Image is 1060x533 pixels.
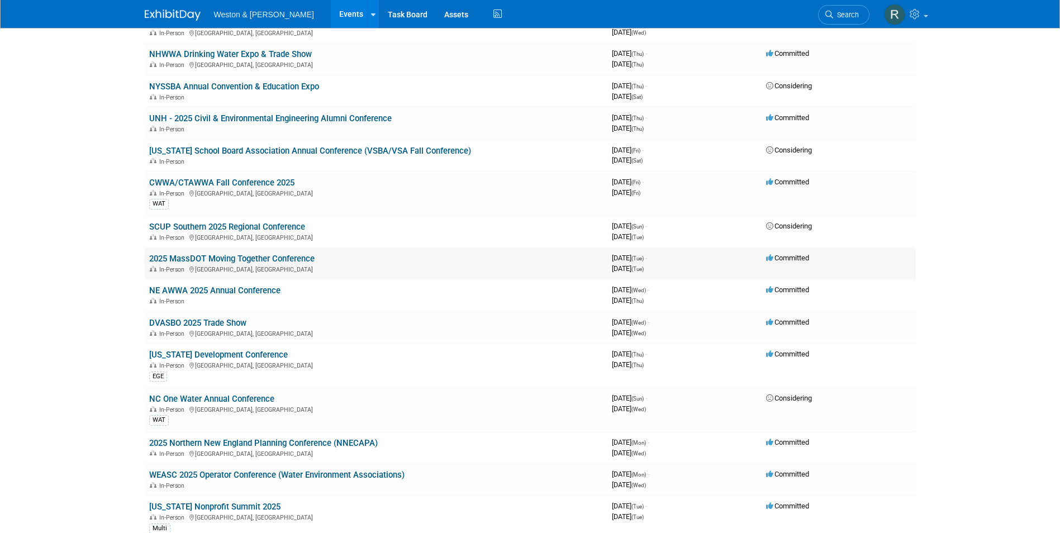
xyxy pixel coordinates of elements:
img: ExhibitDay [145,9,201,21]
a: NHWWA Drinking Water Expo & Trade Show [149,49,312,59]
span: - [642,146,644,154]
div: [GEOGRAPHIC_DATA], [GEOGRAPHIC_DATA] [149,264,603,273]
img: In-Person Event [150,61,156,67]
span: [DATE] [612,470,649,478]
span: [DATE] [612,146,644,154]
span: - [645,502,647,510]
span: In-Person [159,298,188,305]
div: [GEOGRAPHIC_DATA], [GEOGRAPHIC_DATA] [149,60,603,69]
span: Committed [766,254,809,262]
a: NC One Water Annual Conference [149,394,274,404]
span: [DATE] [612,285,649,294]
span: [DATE] [612,113,647,122]
a: NE AWWA 2025 Annual Conference [149,285,281,296]
span: - [645,350,647,358]
span: Committed [766,113,809,122]
span: (Wed) [631,330,646,336]
span: [DATE] [612,82,647,90]
span: (Tue) [631,503,644,510]
span: (Wed) [631,406,646,412]
a: Search [818,5,869,25]
span: [DATE] [612,480,646,489]
span: Committed [766,318,809,326]
span: In-Person [159,158,188,165]
span: In-Person [159,406,188,413]
a: 2025 Northern New England Planning Conference (NNECAPA) [149,438,378,448]
span: - [642,178,644,186]
div: [GEOGRAPHIC_DATA], [GEOGRAPHIC_DATA] [149,188,603,197]
span: (Wed) [631,320,646,326]
span: Considering [766,146,812,154]
a: [US_STATE] Development Conference [149,350,288,360]
span: (Thu) [631,351,644,358]
a: [US_STATE] School Board Association Annual Conference (VSBA/VSA Fall Conference) [149,146,471,156]
span: (Sat) [631,158,643,164]
a: NYSSBA Annual Convention & Education Expo [149,82,319,92]
span: (Wed) [631,482,646,488]
span: In-Person [159,362,188,369]
span: [DATE] [612,222,647,230]
img: In-Person Event [150,190,156,196]
span: Considering [766,394,812,402]
img: In-Person Event [150,234,156,240]
a: SCUP Southern 2025 Regional Conference [149,222,305,232]
img: In-Person Event [150,330,156,336]
span: (Thu) [631,51,644,57]
span: Considering [766,82,812,90]
span: [DATE] [612,394,647,402]
img: In-Person Event [150,158,156,164]
span: In-Person [159,190,188,197]
span: - [648,285,649,294]
img: Roberta Sinclair [884,4,905,25]
span: - [645,82,647,90]
span: In-Person [159,514,188,521]
span: - [645,394,647,402]
img: In-Person Event [150,266,156,272]
span: [DATE] [612,512,644,521]
div: WAT [149,415,169,425]
span: In-Person [159,94,188,101]
span: (Fri) [631,147,640,154]
span: [DATE] [612,329,646,337]
span: In-Person [159,234,188,241]
div: [GEOGRAPHIC_DATA], [GEOGRAPHIC_DATA] [149,360,603,369]
span: [DATE] [612,318,649,326]
div: [GEOGRAPHIC_DATA], [GEOGRAPHIC_DATA] [149,329,603,337]
a: WEASC 2025 Operator Conference (Water Environment Associations) [149,470,405,480]
span: (Thu) [631,362,644,368]
span: [DATE] [612,28,646,36]
span: [DATE] [612,92,643,101]
div: [GEOGRAPHIC_DATA], [GEOGRAPHIC_DATA] [149,28,603,37]
span: In-Person [159,330,188,337]
img: In-Person Event [150,362,156,368]
a: 2025 MassDOT Moving Together Conference [149,254,315,264]
a: DVASBO 2025 Trade Show [149,318,246,328]
span: (Wed) [631,287,646,293]
div: WAT [149,199,169,209]
span: - [648,438,649,446]
span: Search [833,11,859,19]
span: - [645,49,647,58]
span: [DATE] [612,178,644,186]
span: [DATE] [612,60,644,68]
span: In-Person [159,61,188,69]
span: [DATE] [612,350,647,358]
span: (Wed) [631,450,646,456]
span: [DATE] [612,438,649,446]
span: (Thu) [631,83,644,89]
span: [DATE] [612,449,646,457]
span: Committed [766,49,809,58]
span: (Tue) [631,234,644,240]
span: In-Person [159,126,188,133]
span: In-Person [159,266,188,273]
span: Weston & [PERSON_NAME] [214,10,314,19]
span: - [648,318,649,326]
div: EGE [149,372,167,382]
span: Considering [766,222,812,230]
img: In-Person Event [150,406,156,412]
span: (Sun) [631,223,644,230]
span: [DATE] [612,232,644,241]
span: (Tue) [631,514,644,520]
img: In-Person Event [150,30,156,35]
span: - [645,113,647,122]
